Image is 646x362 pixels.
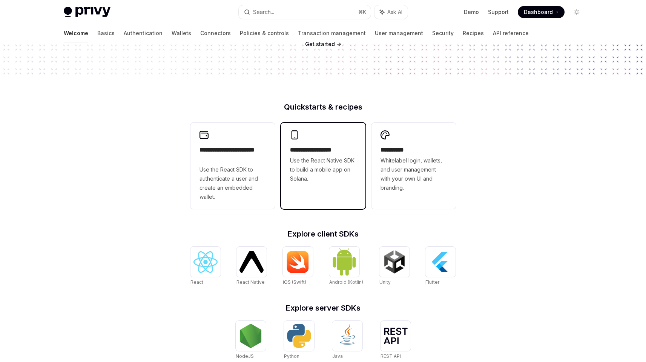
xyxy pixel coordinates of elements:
img: Flutter [428,250,453,274]
span: Get started [305,41,335,47]
button: Search...⌘K [239,5,371,19]
a: FlutterFlutter [425,247,456,286]
a: ReactReact [190,247,221,286]
span: Ask AI [387,8,402,16]
span: Whitelabel login, wallets, and user management with your own UI and branding. [381,156,447,192]
a: Dashboard [518,6,565,18]
img: Unity [382,250,407,274]
h2: Explore server SDKs [190,304,456,312]
span: React [190,279,203,285]
a: User management [375,24,423,42]
a: iOS (Swift)iOS (Swift) [283,247,313,286]
span: Unity [379,279,391,285]
h2: Explore client SDKs [190,230,456,238]
img: Java [335,324,359,348]
span: Python [284,353,299,359]
span: Dashboard [524,8,553,16]
img: REST API [384,328,408,344]
a: NodeJSNodeJS [236,321,266,360]
a: Get started [305,40,335,48]
span: Use the React SDK to authenticate a user and create an embedded wallet. [199,165,266,201]
button: Ask AI [374,5,408,19]
img: Python [287,324,311,348]
a: Wallets [172,24,191,42]
a: REST APIREST API [381,321,411,360]
a: API reference [493,24,529,42]
span: iOS (Swift) [283,279,306,285]
span: NodeJS [236,353,254,359]
img: NodeJS [239,324,263,348]
div: Search... [253,8,274,17]
a: Welcome [64,24,88,42]
a: JavaJava [332,321,362,360]
a: Basics [97,24,115,42]
span: Use the React Native SDK to build a mobile app on Solana. [290,156,356,183]
a: **** *****Whitelabel login, wallets, and user management with your own UI and branding. [371,123,456,209]
a: **** **** **** ***Use the React Native SDK to build a mobile app on Solana. [281,123,365,209]
a: Support [488,8,509,16]
img: React Native [239,251,264,272]
a: Security [432,24,454,42]
a: Transaction management [298,24,366,42]
a: UnityUnity [379,247,410,286]
a: Demo [464,8,479,16]
span: Java [332,353,343,359]
span: REST API [381,353,401,359]
button: Toggle dark mode [571,6,583,18]
span: Android (Kotlin) [329,279,363,285]
a: Recipes [463,24,484,42]
h2: Quickstarts & recipes [190,103,456,111]
a: PythonPython [284,321,314,360]
a: React NativeReact Native [236,247,267,286]
a: Connectors [200,24,231,42]
span: Flutter [425,279,439,285]
img: Android (Kotlin) [332,248,356,276]
span: React Native [236,279,265,285]
a: Authentication [124,24,163,42]
a: Policies & controls [240,24,289,42]
span: ⌘ K [358,9,366,15]
img: iOS (Swift) [286,251,310,273]
img: React [193,251,218,273]
a: Android (Kotlin)Android (Kotlin) [329,247,363,286]
img: light logo [64,7,110,17]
